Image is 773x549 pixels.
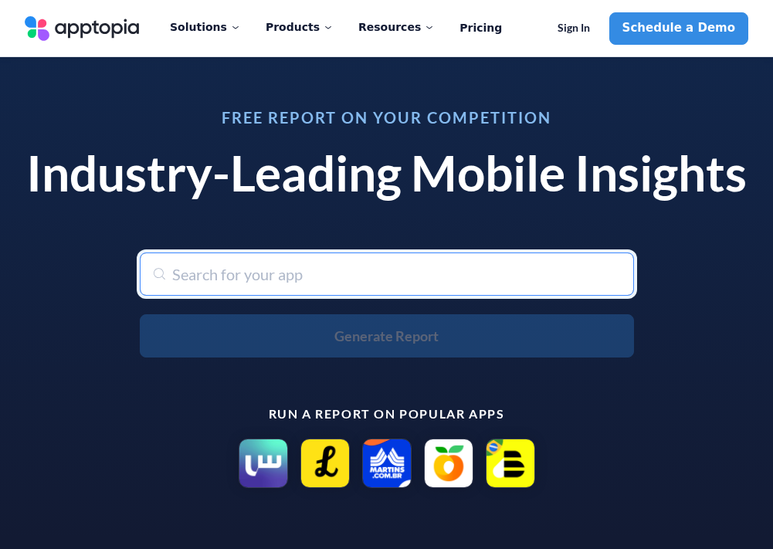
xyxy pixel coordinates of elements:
img: Martins Atacado Online icon [362,439,412,488]
span: Sign In [558,22,590,35]
img: Parceiro BEES Brasil icon [486,439,535,488]
a: Schedule a Demo [609,12,748,45]
p: Run a report on popular apps [19,407,754,421]
input: Search for your app [140,252,634,296]
a: Sign In [544,12,603,45]
img: Frubana icon [424,439,473,488]
div: Solutions [170,11,241,43]
img: LIVSHO – Live Shopping app icon [300,439,350,488]
h3: Free Report on Your Competition [19,110,754,125]
div: Resources [358,11,435,43]
div: Products [266,11,334,43]
a: Pricing [459,12,502,45]
h1: Industry-Leading Mobile Insights [19,144,754,203]
img: Siin - سين icon [239,439,288,488]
